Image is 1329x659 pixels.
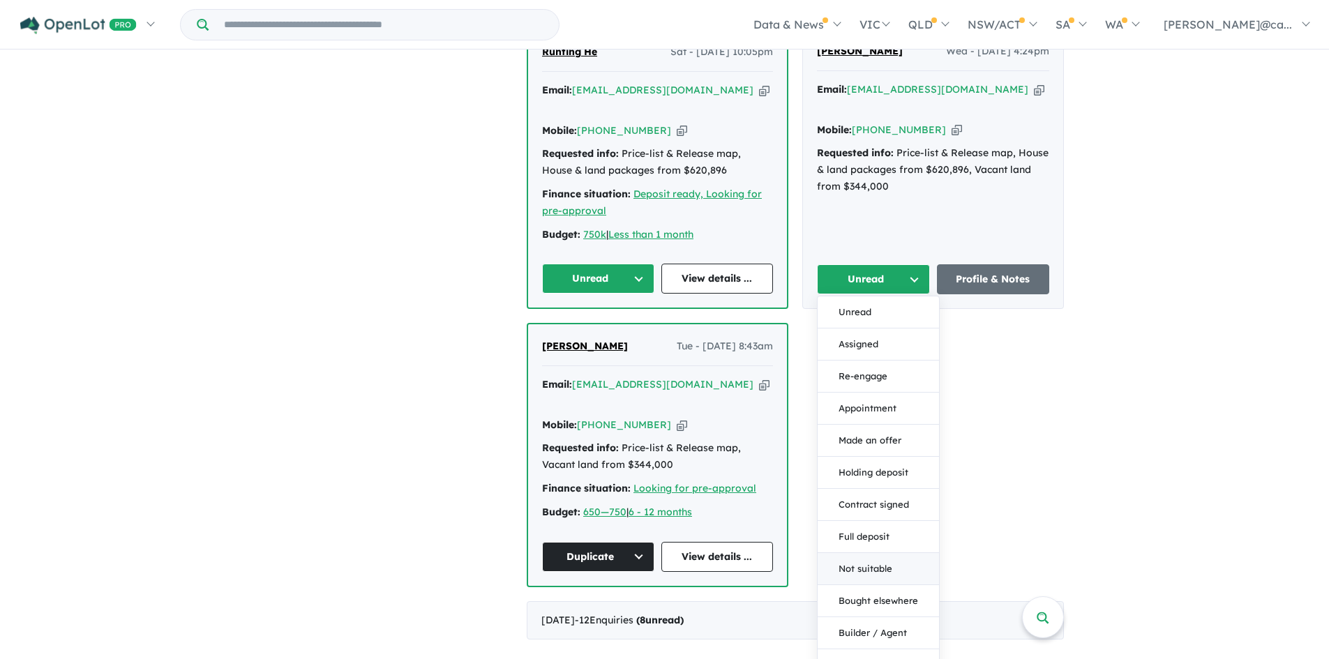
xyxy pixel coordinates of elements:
[542,147,619,160] strong: Requested info:
[583,228,606,241] a: 750k
[661,264,774,294] a: View details ...
[677,338,773,355] span: Tue - [DATE] 8:43am
[817,264,930,294] button: Unread
[817,123,852,136] strong: Mobile:
[572,378,753,391] a: [EMAIL_ADDRESS][DOMAIN_NAME]
[1034,82,1044,97] button: Copy
[542,441,619,454] strong: Requested info:
[818,393,939,425] button: Appointment
[952,123,962,137] button: Copy
[577,418,671,431] a: [PHONE_NUMBER]
[818,617,939,649] button: Builder / Agent
[759,83,769,98] button: Copy
[817,146,894,159] strong: Requested info:
[542,228,580,241] strong: Budget:
[527,601,1064,640] div: [DATE]
[636,614,684,626] strong: ( unread)
[759,377,769,392] button: Copy
[542,146,773,179] div: Price-list & Release map, House & land packages from $620,896
[937,264,1050,294] a: Profile & Notes
[542,340,628,352] span: [PERSON_NAME]
[818,521,939,553] button: Full deposit
[818,361,939,393] button: Re-engage
[542,45,597,58] span: Runting He
[542,418,577,431] strong: Mobile:
[946,43,1049,60] span: Wed - [DATE] 4:24pm
[542,542,654,572] button: Duplicate
[583,506,626,518] a: 650—750
[572,84,753,96] a: [EMAIL_ADDRESS][DOMAIN_NAME]
[1164,17,1292,31] span: [PERSON_NAME]@ca...
[542,264,654,294] button: Unread
[629,506,692,518] a: 6 - 12 months
[818,489,939,521] button: Contract signed
[818,328,939,361] button: Assigned
[677,418,687,432] button: Copy
[542,227,773,243] div: |
[542,506,580,518] strong: Budget:
[818,585,939,617] button: Bought elsewhere
[818,296,939,328] button: Unread
[575,614,684,626] span: - 12 Enquir ies
[633,482,756,494] a: Looking for pre-approval
[542,440,773,474] div: Price-list & Release map, Vacant land from $344,000
[577,124,671,137] a: [PHONE_NUMBER]
[817,45,903,57] span: [PERSON_NAME]
[542,188,631,200] strong: Finance situation:
[818,457,939,489] button: Holding deposit
[670,44,773,61] span: Sat - [DATE] 10:05pm
[817,83,847,96] strong: Email:
[661,542,774,572] a: View details ...
[542,84,572,96] strong: Email:
[542,188,762,217] a: Deposit ready, Looking for pre-approval
[211,10,556,40] input: Try estate name, suburb, builder or developer
[542,504,773,521] div: |
[608,228,693,241] a: Less than 1 month
[817,43,903,60] a: [PERSON_NAME]
[847,83,1028,96] a: [EMAIL_ADDRESS][DOMAIN_NAME]
[818,425,939,457] button: Made an offer
[677,123,687,138] button: Copy
[542,378,572,391] strong: Email:
[640,614,645,626] span: 8
[852,123,946,136] a: [PHONE_NUMBER]
[20,17,137,34] img: Openlot PRO Logo White
[542,338,628,355] a: [PERSON_NAME]
[817,145,1049,195] div: Price-list & Release map, House & land packages from $620,896, Vacant land from $344,000
[542,124,577,137] strong: Mobile:
[542,44,597,61] a: Runting He
[818,553,939,585] button: Not suitable
[542,482,631,494] strong: Finance situation:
